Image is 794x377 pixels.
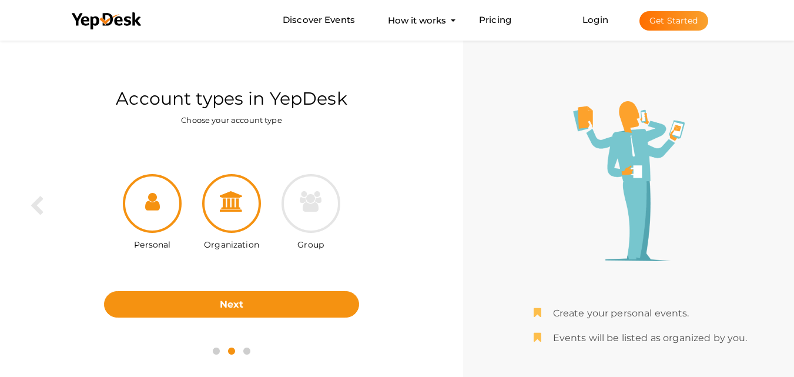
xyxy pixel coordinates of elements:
[271,174,350,253] div: Group account
[479,9,511,31] a: Pricing
[204,233,259,251] label: Organization
[220,299,244,310] b: Next
[297,233,324,251] label: Group
[639,11,708,31] button: Get Started
[534,307,748,321] li: Create your personal events.
[113,174,192,253] div: Personal account
[573,101,685,261] img: personal-illustration.png
[192,174,272,253] div: Organization account
[384,9,450,31] button: How it works
[181,115,282,126] label: Choose your account type
[582,14,608,25] a: Login
[283,9,355,31] a: Discover Events
[134,233,170,251] label: Personal
[104,291,359,318] button: Next
[116,86,347,112] label: Account types in YepDesk
[534,332,748,345] li: Events will be listed as organized by you.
